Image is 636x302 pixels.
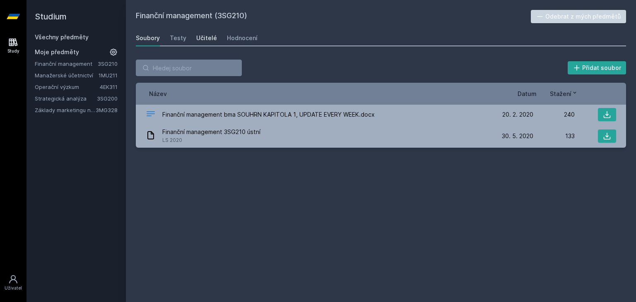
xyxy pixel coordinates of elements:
a: 3SG210 [98,60,118,67]
span: LS 2020 [162,136,260,144]
a: Operační výzkum [35,83,100,91]
a: Strategická analýza [35,94,97,103]
a: Učitelé [196,30,217,46]
button: Název [149,89,167,98]
div: Hodnocení [227,34,258,42]
a: Manažerské účetnictví [35,71,99,79]
a: 1MU211 [99,72,118,79]
a: Všechny předměty [35,34,89,41]
div: 133 [533,132,575,140]
input: Hledej soubor [136,60,242,76]
a: Hodnocení [227,30,258,46]
a: 3MG328 [96,107,118,113]
a: Uživatel [2,270,25,295]
a: 3SG200 [97,95,118,102]
div: Testy [170,34,186,42]
a: Soubory [136,30,160,46]
span: 30. 5. 2020 [502,132,533,140]
button: Datum [518,89,537,98]
div: Soubory [136,34,160,42]
a: Finanční management [35,60,98,68]
div: DOCX [146,109,156,121]
span: Finanční management 3SG210 ústní [162,128,260,136]
span: Stažení [550,89,571,98]
button: Odebrat z mých předmětů [531,10,626,23]
button: Přidat soubor [568,61,626,74]
button: Stažení [550,89,578,98]
span: 20. 2. 2020 [502,110,533,119]
a: Základy marketingu na internetu [35,106,96,114]
div: Uživatel [5,285,22,291]
h2: Finanční management (3SG210) [136,10,531,23]
span: Moje předměty [35,48,79,56]
a: 4EK311 [100,84,118,90]
div: 240 [533,110,575,119]
span: Finanční management bma SOUHRN KAPITOLA 1, UPDATE EVERY WEEK.docx [162,110,375,119]
a: Study [2,33,25,58]
div: Učitelé [196,34,217,42]
div: Study [7,48,19,54]
a: Testy [170,30,186,46]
